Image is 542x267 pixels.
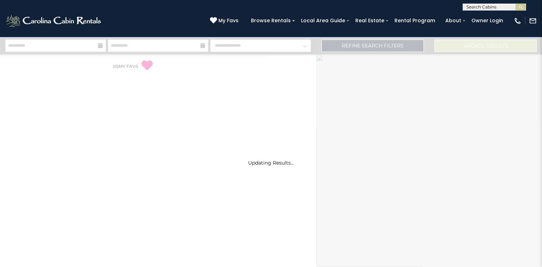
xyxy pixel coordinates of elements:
[5,14,103,28] img: White-1-2.png
[218,17,239,24] span: My Favs
[297,15,349,26] a: Local Area Guide
[442,15,465,26] a: About
[352,15,388,26] a: Real Estate
[210,17,240,25] a: My Favs
[514,17,522,25] img: phone-regular-white.png
[391,15,439,26] a: Rental Program
[529,17,537,25] img: mail-regular-white.png
[468,15,507,26] a: Owner Login
[247,15,294,26] a: Browse Rentals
